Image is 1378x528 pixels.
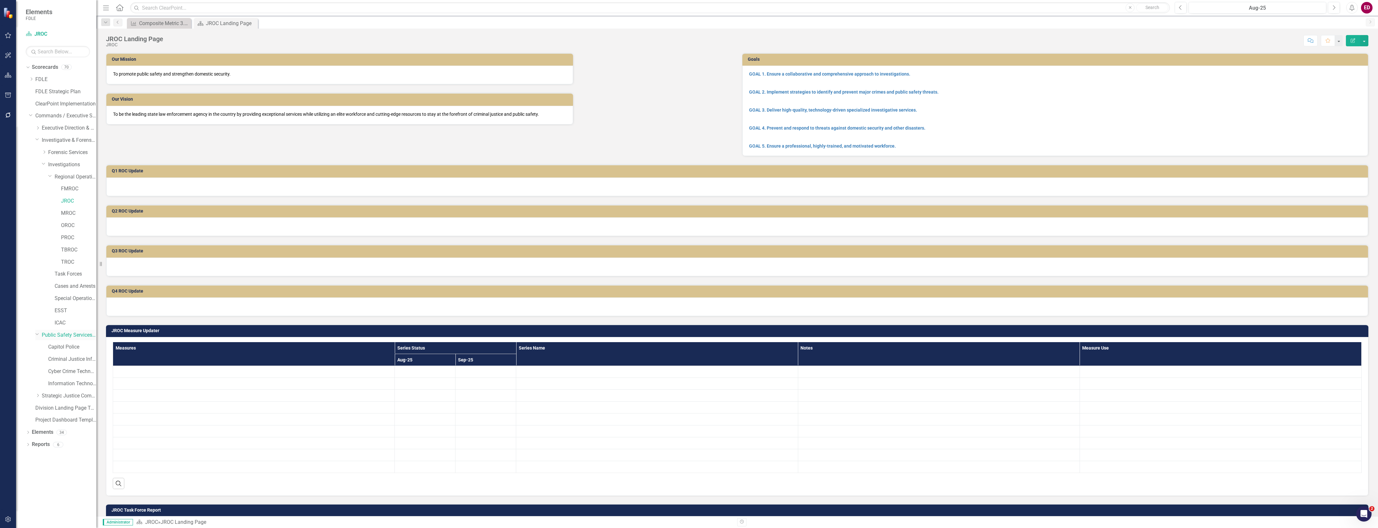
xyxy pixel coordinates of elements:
[1356,506,1372,522] iframe: Intercom live chat
[112,249,1365,253] h3: Q3 ROC Update
[111,508,1365,513] h3: JROC Task Force Report
[61,222,96,229] a: OROC
[106,35,163,42] div: JROC Landing Page
[61,246,96,254] a: TBROC
[35,416,96,424] a: Project Dashboard Template
[26,16,52,21] small: FDLE
[35,76,96,83] a: FDLE
[128,19,190,27] a: Composite Metric 3.2a Crypto Seizure
[48,356,96,363] a: Criminal Justice Information Services
[35,100,96,108] a: ClearPoint Implementation
[749,71,910,77] a: GOAL 1. Ensure a collaborative and comprehensive approach to investigations.
[55,270,96,278] a: Task Forces
[112,209,1365,214] h3: Q2 ROC Update
[48,161,96,168] a: Investigations
[161,519,206,525] div: JROC Landing Page
[48,149,96,156] a: Forensic Services
[55,283,96,290] a: Cases and Arrests
[35,88,96,96] a: FDLE Strategic Plan
[42,392,96,400] a: Strategic Justice Command
[61,259,96,266] a: TROC
[139,19,190,27] div: Composite Metric 3.2a Crypto Seizure
[749,143,896,149] a: GOAL 5. Ensure a professional, highly-trained, and motivated workforce.
[26,8,52,16] span: Elements
[112,97,570,102] h3: Our Vision
[136,519,732,526] div: »
[112,289,1365,294] h3: Q4 ROC Update
[61,185,96,193] a: FMROC
[113,111,566,117] p: To be the leading state law enforcement agency in the country by providing exceptional services w...
[749,89,939,95] a: GOAL 2. Implement strategies to identify and prevent major crimes and public safety threats.
[55,295,96,302] a: Special Operations Team
[42,124,96,132] a: Executive Direction & Business Support
[130,2,1170,14] input: Search ClearPoint...
[3,7,15,19] img: ClearPoint Strategy
[32,429,53,436] a: Elements
[1136,3,1168,12] button: Search
[48,343,96,351] a: Capitol Police
[26,31,90,38] a: JROC
[111,328,1365,333] h3: JROC Measure Updater
[55,307,96,314] a: ESST
[32,64,58,71] a: Scorecards
[113,71,566,77] p: To promote public safety and strengthen domestic security.
[145,519,158,525] a: JROC
[103,519,133,525] span: Administrator
[749,125,925,131] a: GOAL 4. Prevent and respond to threats against domestic security and other disasters.
[61,234,96,241] a: PROC
[1188,2,1326,14] button: Aug-25
[206,19,256,27] div: JROC Landing Page
[112,168,1365,173] h3: Q1 ROC Update
[61,210,96,217] a: MROC
[32,441,50,448] a: Reports
[42,137,96,144] a: Investigative & Forensic Services Command
[35,112,96,120] a: Commands / Executive Support Branch
[61,197,96,205] a: JROC
[35,405,96,412] a: Division Landing Page Template
[26,46,90,57] input: Search Below...
[42,332,96,339] a: Public Safety Services Command
[1361,2,1373,14] button: ED
[55,173,96,181] a: Regional Operations Centers
[106,42,163,47] div: JROC
[1369,506,1374,511] span: 2
[48,380,96,387] a: Information Technology Services
[61,65,72,70] div: 70
[55,319,96,327] a: ICAC
[1145,5,1159,10] span: Search
[748,57,1365,62] h3: Goals
[195,19,256,27] a: JROC Landing Page
[48,368,96,375] a: Cyber Crime Technology & Telecommunications
[57,430,67,435] div: 34
[53,442,63,447] div: 6
[749,107,917,113] a: GOAL 3. Deliver high-quality, technology-driven specialized investigative services.
[112,57,570,62] h3: Our Mission
[1191,4,1324,12] div: Aug-25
